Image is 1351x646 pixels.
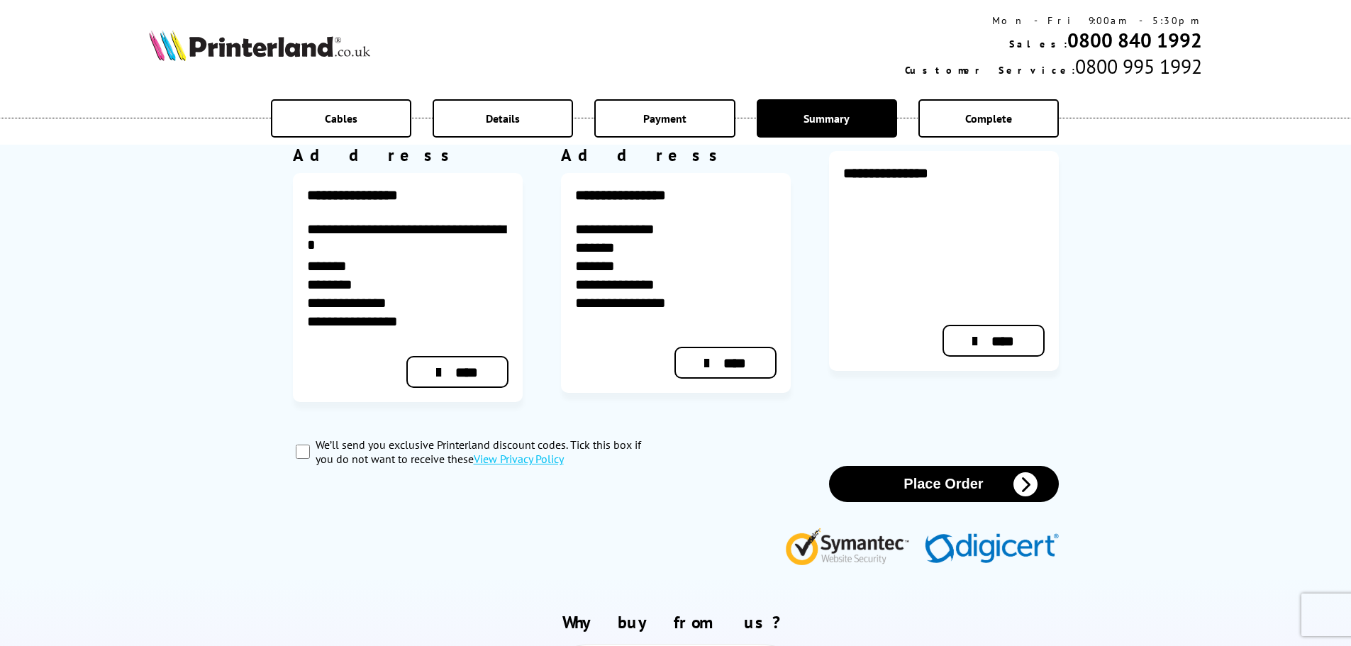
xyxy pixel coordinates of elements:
[905,14,1202,27] div: Mon - Fri 9:00am - 5:30pm
[474,452,564,466] a: modal_privacy
[1075,53,1202,79] span: 0800 995 1992
[1067,27,1202,53] a: 0800 840 1992
[804,111,850,126] span: Summary
[785,525,919,565] img: Symantec Website Security
[905,64,1075,77] span: Customer Service:
[965,111,1012,126] span: Complete
[486,111,520,126] span: Details
[925,533,1059,565] img: Digicert
[149,30,370,61] img: Printerland Logo
[316,438,660,466] label: We’ll send you exclusive Printerland discount codes. Tick this box if you do not want to receive ...
[829,466,1059,502] button: Place Order
[1009,38,1067,50] span: Sales:
[325,111,357,126] span: Cables
[643,111,686,126] span: Payment
[149,611,1203,633] h2: Why buy from us?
